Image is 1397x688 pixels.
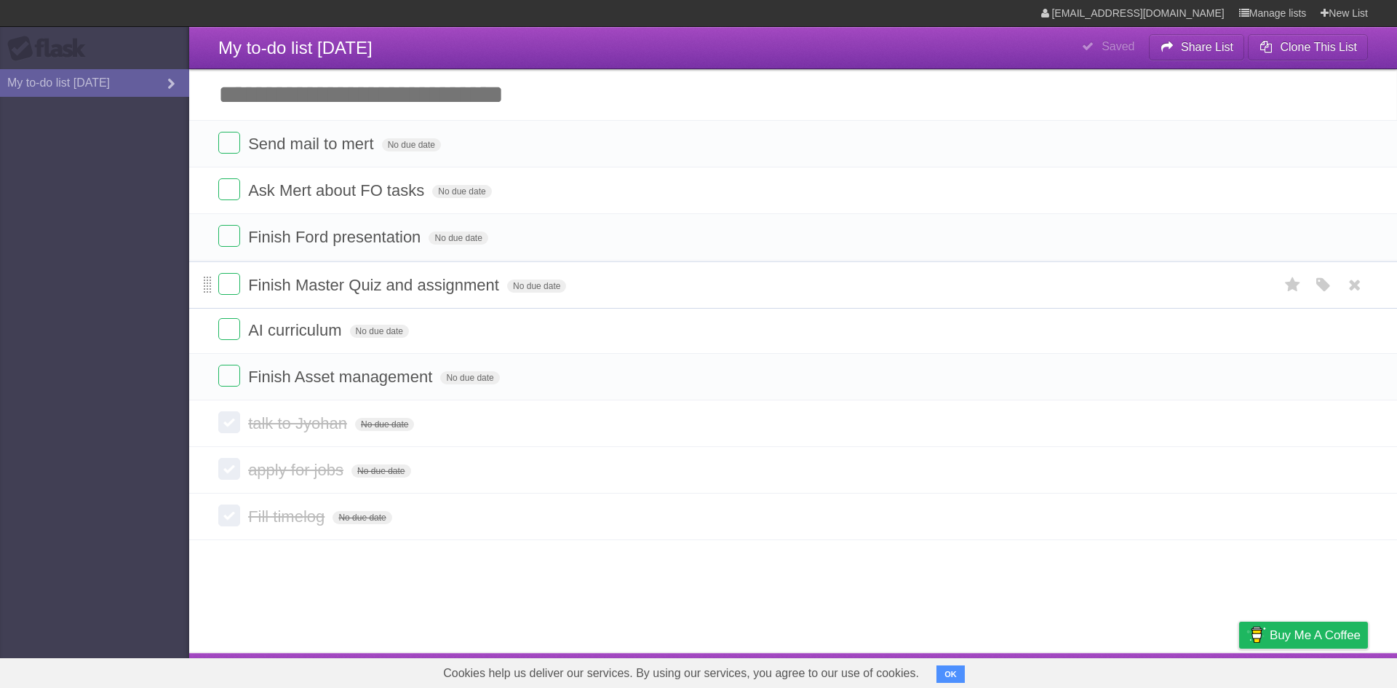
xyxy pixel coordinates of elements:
[1270,622,1361,648] span: Buy me a coffee
[248,368,436,386] span: Finish Asset management
[351,464,410,478] span: No due date
[1280,41,1357,53] b: Clone This List
[429,232,487,245] span: No due date
[248,135,377,153] span: Send mail to mert
[1046,657,1076,684] a: About
[432,185,491,198] span: No due date
[248,414,351,432] span: talk to Jyohan
[440,371,499,384] span: No due date
[507,280,566,293] span: No due date
[248,507,328,526] span: Fill timelog
[218,225,240,247] label: Done
[1094,657,1153,684] a: Developers
[248,461,347,479] span: apply for jobs
[1102,40,1134,52] b: Saved
[936,665,965,683] button: OK
[248,321,345,339] span: AI curriculum
[1171,657,1203,684] a: Terms
[350,325,409,338] span: No due date
[1181,41,1233,53] b: Share List
[1248,34,1368,60] button: Clone This List
[218,458,240,480] label: Done
[218,505,240,526] label: Done
[218,365,240,387] label: Done
[248,228,424,246] span: Finish Ford presentation
[218,132,240,154] label: Done
[1239,622,1368,649] a: Buy me a coffee
[218,318,240,340] label: Done
[1149,34,1245,60] button: Share List
[1246,622,1266,647] img: Buy me a coffee
[355,418,414,431] span: No due date
[218,273,240,295] label: Done
[218,178,240,200] label: Done
[382,138,441,151] span: No due date
[333,511,391,524] span: No due date
[218,411,240,433] label: Done
[1279,273,1307,297] label: Star task
[1220,657,1258,684] a: Privacy
[218,38,373,58] span: My to-do list [DATE]
[1276,657,1368,684] a: Suggest a feature
[248,276,503,294] span: Finish Master Quiz and assignment
[248,181,428,199] span: Ask Mert about FO tasks
[7,36,95,62] div: Flask
[429,659,934,688] span: Cookies help us deliver our services. By using our services, you agree to our use of cookies.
